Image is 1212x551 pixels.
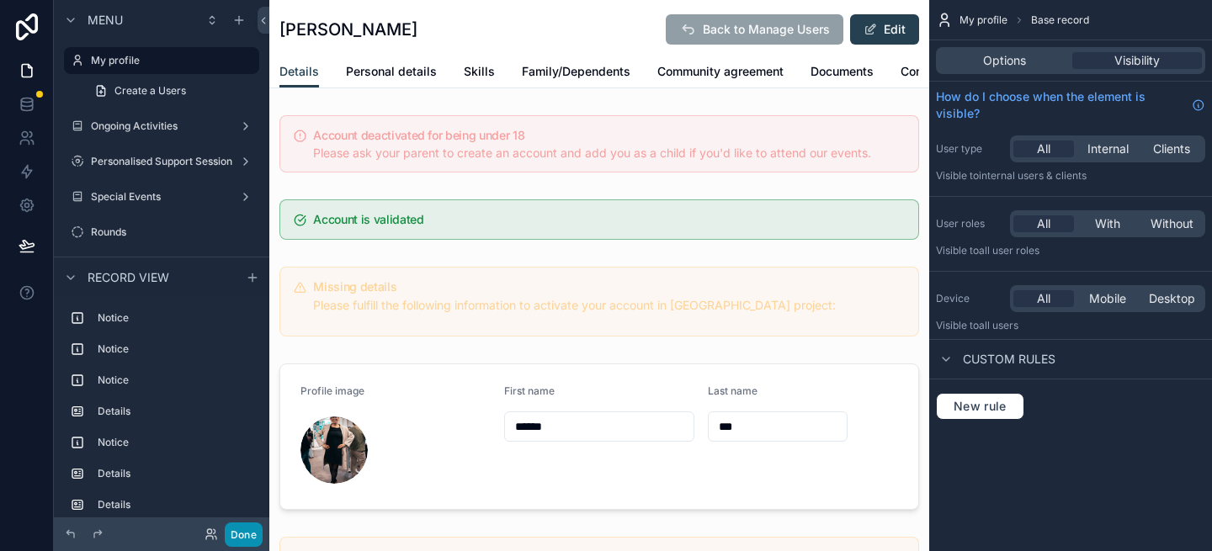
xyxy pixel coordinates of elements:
[979,319,1018,331] span: all users
[1089,290,1126,307] span: Mobile
[346,56,437,90] a: Personal details
[98,311,252,325] label: Notice
[91,54,249,67] label: My profile
[936,88,1185,122] span: How do I choose when the element is visible?
[983,52,1026,69] span: Options
[88,269,169,286] span: Record view
[657,56,784,90] a: Community agreement
[64,183,259,210] a: Special Events
[98,498,252,511] label: Details
[98,467,252,480] label: Details
[522,63,630,80] span: Family/Dependents
[1087,140,1129,157] span: Internal
[114,84,186,98] span: Create a Users
[979,169,1087,182] span: Internal users & clients
[346,63,437,80] span: Personal details
[64,47,259,74] a: My profile
[936,88,1205,122] a: How do I choose when the element is visible?
[98,405,252,418] label: Details
[54,297,269,517] div: scrollable content
[464,56,495,90] a: Skills
[811,56,874,90] a: Documents
[901,56,951,90] a: Contacts
[1153,140,1190,157] span: Clients
[936,393,1024,420] button: New rule
[98,342,252,356] label: Notice
[225,522,263,547] button: Done
[1037,215,1050,232] span: All
[936,292,1003,305] label: Device
[98,436,252,449] label: Notice
[1031,13,1089,27] span: Base record
[98,374,252,387] label: Notice
[91,190,232,204] label: Special Events
[936,244,1205,257] p: Visible to
[936,319,1205,332] p: Visible to
[64,148,259,175] a: Personalised Support Sessions
[64,113,259,140] a: Ongoing Activities
[979,244,1039,257] span: All user roles
[464,63,495,80] span: Skills
[64,254,259,281] a: My Sessions
[1114,52,1160,69] span: Visibility
[279,63,319,80] span: Details
[1095,215,1120,232] span: With
[91,155,237,168] label: Personalised Support Sessions
[1151,215,1193,232] span: Without
[88,12,123,29] span: Menu
[64,219,259,246] a: Rounds
[279,18,417,41] h1: [PERSON_NAME]
[1037,290,1050,307] span: All
[1037,140,1050,157] span: All
[936,217,1003,230] label: User roles
[901,63,951,80] span: Contacts
[91,119,232,133] label: Ongoing Activities
[811,63,874,80] span: Documents
[947,399,1013,414] span: New rule
[657,63,784,80] span: Community agreement
[959,13,1007,27] span: My profile
[279,56,319,88] a: Details
[1149,290,1195,307] span: Desktop
[936,142,1003,156] label: User type
[91,225,256,239] label: Rounds
[522,56,630,90] a: Family/Dependents
[850,14,919,45] button: Edit
[84,77,259,104] a: Create a Users
[963,351,1055,368] span: Custom rules
[936,169,1205,183] p: Visible to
